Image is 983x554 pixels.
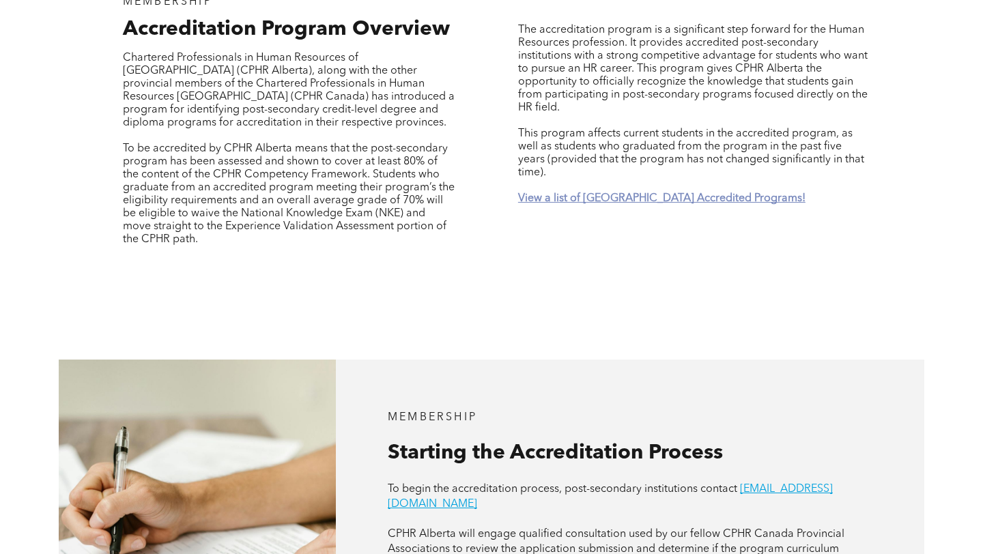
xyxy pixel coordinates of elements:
[123,19,450,40] span: Accreditation Program Overview
[123,143,455,245] span: To be accredited by CPHR Alberta means that the post-secondary program has been assessed and show...
[388,484,737,495] span: To begin the accreditation process, post-secondary institutions contact
[518,25,868,113] span: The accreditation program is a significant step forward for the Human Resources profession. It pr...
[518,193,806,204] a: View a list of [GEOGRAPHIC_DATA] Accredited Programs!
[388,412,477,423] span: MEMBERSHIP
[518,128,864,178] span: This program affects current students in the accredited program, as well as students who graduate...
[123,53,455,128] span: Chartered Professionals in Human Resources of [GEOGRAPHIC_DATA] (CPHR Alberta), along with the ot...
[388,443,723,463] span: Starting the Accreditation Process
